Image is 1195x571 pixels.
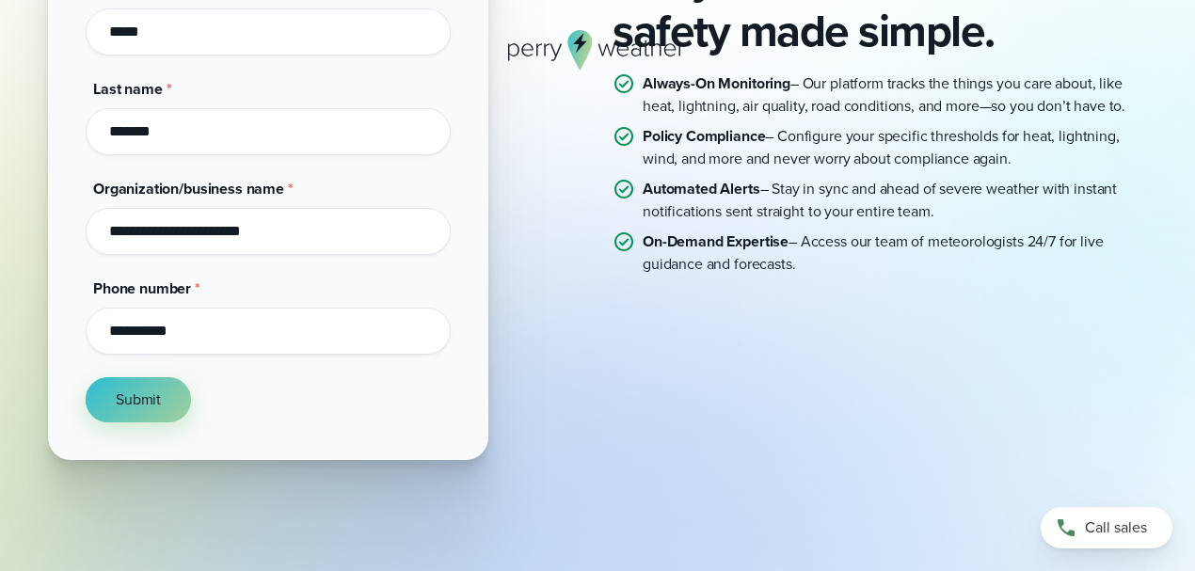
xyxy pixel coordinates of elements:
strong: Policy Compliance [643,125,765,147]
strong: On-Demand Expertise [643,230,789,252]
p: – Stay in sync and ahead of severe weather with instant notifications sent straight to your entir... [643,178,1147,223]
strong: Always-On Monitoring [643,72,790,94]
a: Call sales [1041,507,1172,548]
p: – Configure your specific thresholds for heat, lightning, wind, and more and never worry about co... [643,125,1147,170]
p: – Our platform tracks the things you care about, like heat, lightning, air quality, road conditio... [643,72,1147,118]
span: Last name [93,78,163,100]
strong: Automated Alerts [643,178,760,199]
button: Submit [86,377,191,422]
span: Submit [116,389,161,411]
span: Phone number [93,278,191,299]
span: Call sales [1085,516,1147,539]
span: Organization/business name [93,178,284,199]
p: – Access our team of meteorologists 24/7 for live guidance and forecasts. [643,230,1147,276]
